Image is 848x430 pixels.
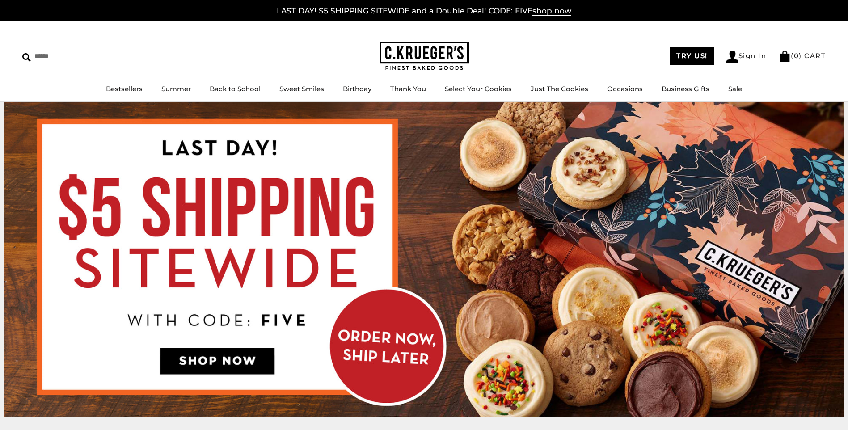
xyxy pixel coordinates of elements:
[279,84,324,93] a: Sweet Smiles
[343,84,371,93] a: Birthday
[380,42,469,71] img: C.KRUEGER'S
[607,84,643,93] a: Occasions
[532,6,571,16] span: shop now
[390,84,426,93] a: Thank You
[670,47,714,65] a: TRY US!
[662,84,709,93] a: Business Gifts
[779,51,826,60] a: (0) CART
[531,84,588,93] a: Just The Cookies
[726,51,767,63] a: Sign In
[726,51,738,63] img: Account
[161,84,191,93] a: Summer
[106,84,143,93] a: Bestsellers
[728,84,742,93] a: Sale
[277,6,571,16] a: LAST DAY! $5 SHIPPING SITEWIDE and a Double Deal! CODE: FIVEshop now
[779,51,791,62] img: Bag
[4,102,844,417] img: C.Krueger's Special Offer
[210,84,261,93] a: Back to School
[22,49,129,63] input: Search
[445,84,512,93] a: Select Your Cookies
[794,51,799,60] span: 0
[22,53,31,62] img: Search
